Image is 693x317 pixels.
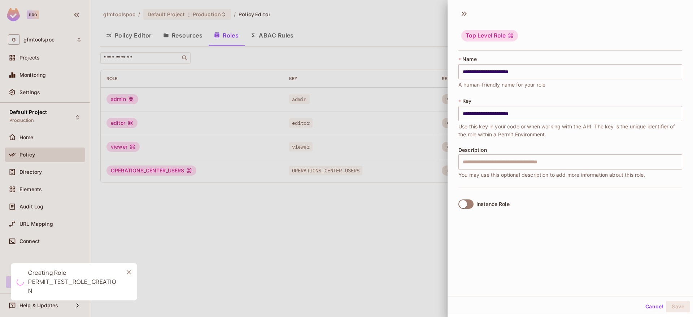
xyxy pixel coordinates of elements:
span: Description [458,147,487,153]
div: Creating Role PERMIT_TEST_ROLE_CREATION [28,268,118,295]
button: Cancel [642,301,666,312]
div: Top Level Role [461,30,518,41]
button: Save [666,301,690,312]
button: Close [123,267,134,278]
span: Use this key in your code or when working with the API. The key is the unique identifier of the r... [458,123,682,138]
span: You may use this optional description to add more information about this role. [458,171,645,179]
span: A human-friendly name for your role [458,81,545,89]
span: Key [462,98,471,104]
div: Instance Role [476,201,510,207]
span: Name [462,56,477,62]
